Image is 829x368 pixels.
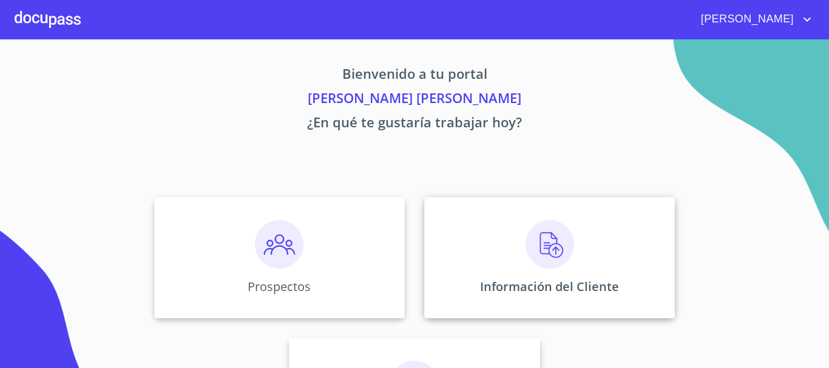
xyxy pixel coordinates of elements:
img: carga.png [526,220,574,269]
span: [PERSON_NAME] [692,10,800,29]
p: ¿En qué te gustaría trabajar hoy? [41,112,788,136]
p: [PERSON_NAME] [PERSON_NAME] [41,88,788,112]
button: account of current user [692,10,814,29]
img: prospectos.png [255,220,303,269]
p: Bienvenido a tu portal [41,64,788,88]
p: Prospectos [248,278,311,295]
p: Información del Cliente [480,278,619,295]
